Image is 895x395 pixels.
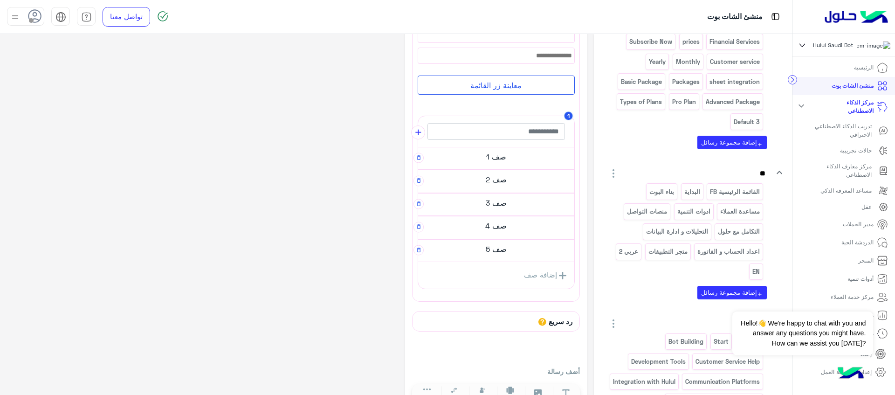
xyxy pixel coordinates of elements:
i: add [413,128,423,138]
p: متجر التطبيقات [647,246,688,257]
p: اعداد الحساب و الفاتورة [697,246,761,257]
p: Yearly [648,56,667,67]
button: addإضافة مجموعة رسائل [697,286,767,299]
p: المتجر [858,256,874,265]
button: add [411,125,425,139]
p: Packages [671,76,700,87]
button: 1 [564,111,573,120]
p: ادوات التنمية [676,206,711,217]
a: إعدادات مساحة العمل [814,363,894,381]
a: إعداد [854,345,894,363]
p: أضف رسالة [412,367,580,376]
span: Hulul Saudi Bot [813,41,853,49]
p: مركز الذكاء الاصطناعي [821,98,873,115]
p: مدير الحملات [843,220,874,229]
p: Monthly [675,56,701,67]
button: addإضافة مجموعة رسائل [697,136,767,149]
a: tab [77,7,96,27]
p: الرئيسية [854,63,874,72]
button: حذف صف [413,152,424,163]
img: 114004088273201 [857,42,890,50]
p: Development Tools [630,356,686,367]
img: tab [55,12,66,22]
p: مساعد المعرفة الذكي [820,187,872,195]
p: منشئ الشات بوت [707,11,763,23]
p: Communication Platforms [685,376,761,387]
button: حذف صف [413,245,424,256]
img: spinner [157,11,168,22]
a: عقل [792,199,895,215]
p: Default 3 [733,117,761,127]
h5: صف 3 [418,194,574,212]
p: مركز معارف الذكاء الاصطناعي [806,162,872,179]
a: مساعد المعرفة الذكي [792,183,895,199]
img: profile [9,11,21,23]
p: تدريب الذكاء الاصطناعي الاحترافي [806,122,872,139]
a: إضافة صف [518,267,574,284]
img: hulul-logo.png [834,358,867,390]
p: القائمة الرئيسية FB [709,187,761,197]
a: مركز معارف الذكاء الاصطناعي [792,159,895,183]
img: tab [81,12,92,22]
p: Customer service [709,56,761,67]
p: Subscribe Now [629,36,673,47]
h5: صف 5 [418,240,574,258]
p: الدردشة الحية [841,238,874,247]
button: حذف صف [413,176,424,187]
p: عربي 2 [619,246,639,257]
a: تواصل معنا [103,7,150,27]
a: تدريب الذكاء الاصطناعي الاحترافي [792,119,895,143]
h5: صف 1 [418,147,574,166]
p: prices [682,36,700,47]
p: Advanced Package [705,97,761,107]
p: Types of Plans [620,97,663,107]
p: Financial Services [709,36,761,47]
p: Bot Building [668,336,704,347]
i: keyboard_arrow_down [774,167,785,178]
p: بناء البوت [649,187,675,197]
h6: رد سريع [546,317,575,326]
p: Basic Package [620,76,663,87]
p: Pro Plan [671,97,696,107]
button: معاينة زر القائمة [418,76,575,95]
p: Customer Service Help [695,356,761,367]
p: منصات التواصل [626,206,668,217]
p: EN [752,266,761,277]
i: add [757,142,763,147]
p: Integration with Hulul [612,376,676,387]
p: عقل [861,203,872,211]
p: منشئ الشات بوت [832,82,874,90]
a: حالات تجريبية [792,143,895,159]
p: Start [713,336,729,347]
button: حذف صف [413,199,424,209]
h5: صف 2 [418,170,574,189]
p: مساعدة العملاء [720,206,761,217]
p: إعدادات مساحة العمل [821,368,872,376]
mat-icon: expand_more [796,100,807,111]
p: التكامل مع حلول [717,226,761,237]
button: حذف صف [413,222,424,233]
p: البداية [683,187,701,197]
p: أدوات تنمية [847,275,874,283]
p: sheet integration [709,76,761,87]
span: Hello!👋 We're happy to chat with you and answer any questions you might have. How can we assist y... [732,312,873,355]
p: التحليلات و ادارة البيانات [645,226,709,237]
h5: صف 4 [418,216,574,235]
p: حالات تجريبية [840,146,872,155]
img: Logo [821,7,891,27]
img: tab [770,11,781,22]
